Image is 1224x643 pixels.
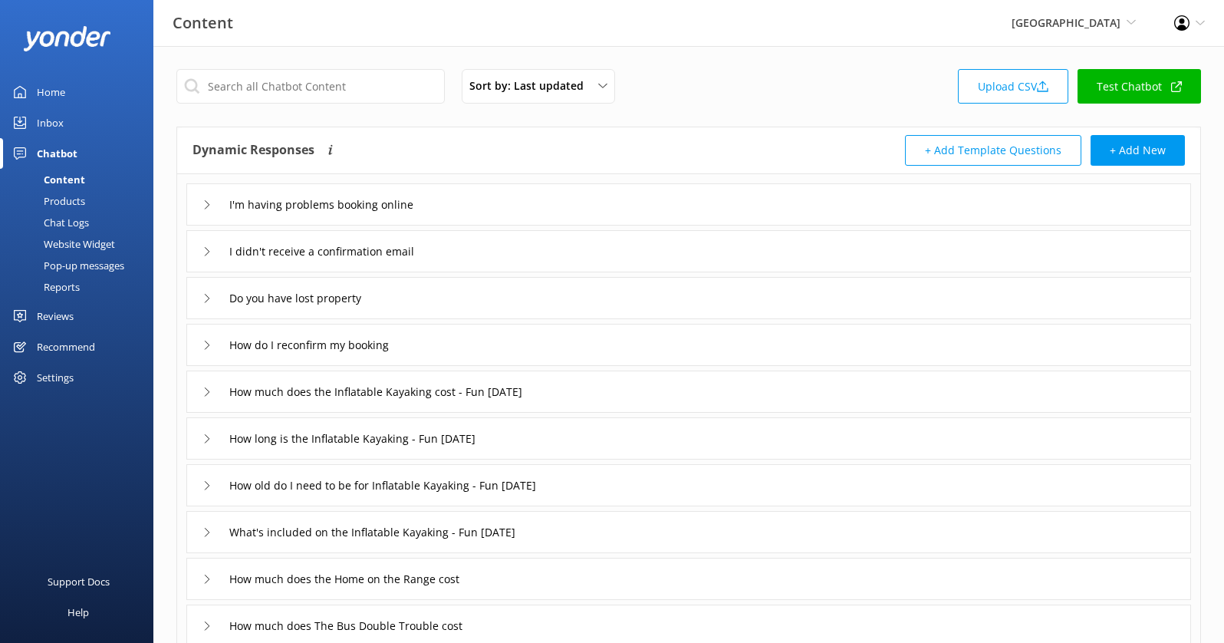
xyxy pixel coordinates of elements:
[9,169,153,190] a: Content
[9,255,153,276] a: Pop-up messages
[9,190,153,212] a: Products
[9,212,153,233] a: Chat Logs
[23,26,111,51] img: yonder-white-logo.png
[905,135,1081,166] button: + Add Template Questions
[958,69,1068,104] a: Upload CSV
[1078,69,1201,104] a: Test Chatbot
[192,135,314,166] h4: Dynamic Responses
[37,301,74,331] div: Reviews
[1012,15,1120,30] span: [GEOGRAPHIC_DATA]
[469,77,593,94] span: Sort by: Last updated
[9,233,115,255] div: Website Widget
[9,190,85,212] div: Products
[37,138,77,169] div: Chatbot
[37,331,95,362] div: Recommend
[67,597,89,628] div: Help
[173,11,233,35] h3: Content
[9,255,124,276] div: Pop-up messages
[37,77,65,107] div: Home
[9,212,89,233] div: Chat Logs
[48,566,110,597] div: Support Docs
[176,69,445,104] input: Search all Chatbot Content
[9,169,85,190] div: Content
[9,276,80,298] div: Reports
[9,276,153,298] a: Reports
[1091,135,1185,166] button: + Add New
[37,362,74,393] div: Settings
[37,107,64,138] div: Inbox
[9,233,153,255] a: Website Widget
